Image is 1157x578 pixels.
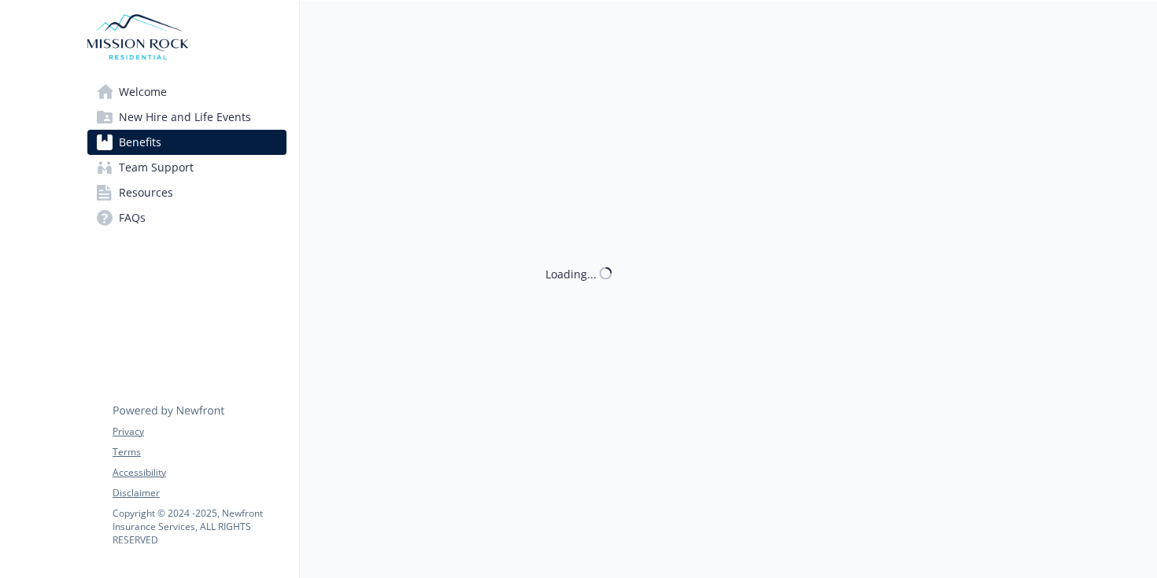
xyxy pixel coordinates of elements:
[119,155,194,180] span: Team Support
[87,180,286,205] a: Resources
[119,105,251,130] span: New Hire and Life Events
[113,425,286,439] a: Privacy
[113,486,286,500] a: Disclaimer
[119,79,167,105] span: Welcome
[87,130,286,155] a: Benefits
[113,466,286,480] a: Accessibility
[113,506,286,547] p: Copyright © 2024 - 2025 , Newfront Insurance Services, ALL RIGHTS RESERVED
[87,105,286,130] a: New Hire and Life Events
[119,130,161,155] span: Benefits
[87,79,286,105] a: Welcome
[87,155,286,180] a: Team Support
[119,180,173,205] span: Resources
[87,205,286,230] a: FAQs
[119,205,146,230] span: FAQs
[545,265,597,282] div: Loading...
[113,445,286,459] a: Terms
